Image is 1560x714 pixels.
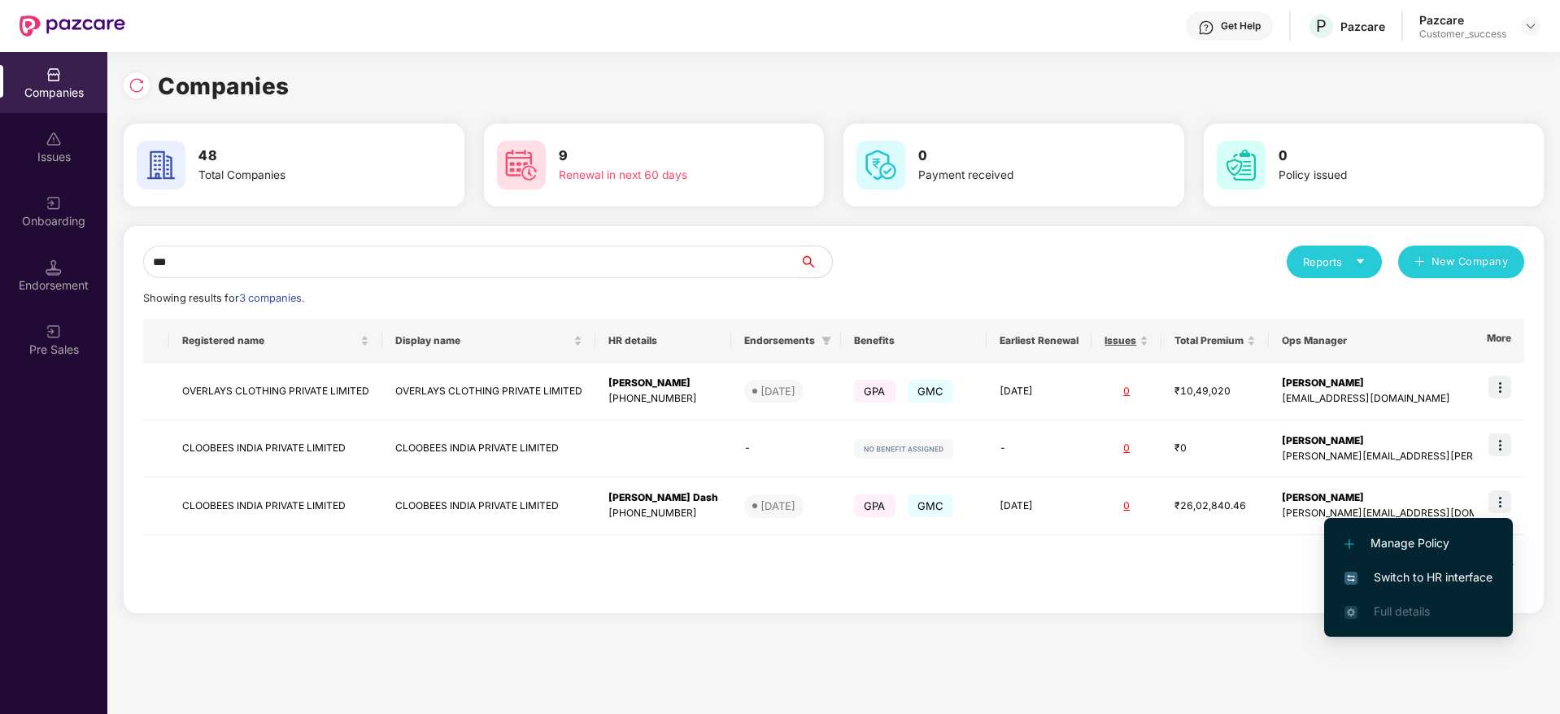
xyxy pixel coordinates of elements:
h3: 48 [198,146,403,167]
td: CLOOBEES INDIA PRIVATE LIMITED [382,477,595,535]
div: Total Companies [198,167,403,185]
img: svg+xml;base64,PHN2ZyB4bWxucz0iaHR0cDovL3d3dy53My5vcmcvMjAwMC9zdmciIHdpZHRoPSIxNiIgaGVpZ2h0PSIxNi... [1344,572,1357,585]
h3: 9 [559,146,764,167]
span: GPA [854,380,895,403]
span: Display name [395,334,570,347]
img: svg+xml;base64,PHN2ZyB4bWxucz0iaHR0cDovL3d3dy53My5vcmcvMjAwMC9zdmciIHdpZHRoPSIxNi4zNjMiIGhlaWdodD... [1344,606,1357,619]
div: Customer_success [1419,28,1506,41]
h1: Companies [158,68,290,104]
img: svg+xml;base64,PHN2ZyB4bWxucz0iaHR0cDovL3d3dy53My5vcmcvMjAwMC9zdmciIHdpZHRoPSI2MCIgaGVpZ2h0PSI2MC... [497,141,546,189]
button: plusNew Company [1398,246,1524,278]
td: CLOOBEES INDIA PRIVATE LIMITED [169,420,382,478]
img: svg+xml;base64,PHN2ZyB3aWR0aD0iMTQuNSIgaGVpZ2h0PSIxNC41IiB2aWV3Qm94PSIwIDAgMTYgMTYiIGZpbGw9Im5vbm... [46,259,62,276]
td: CLOOBEES INDIA PRIVATE LIMITED [169,477,382,535]
th: Earliest Renewal [987,319,1092,363]
td: OVERLAYS CLOTHING PRIVATE LIMITED [169,363,382,420]
div: [DATE] [760,498,795,514]
td: OVERLAYS CLOTHING PRIVATE LIMITED [382,363,595,420]
div: 0 [1105,498,1148,514]
span: caret-down [1355,256,1366,267]
img: icon [1488,433,1511,456]
span: Issues [1105,334,1136,347]
span: Switch to HR interface [1344,568,1492,586]
img: svg+xml;base64,PHN2ZyBpZD0iSGVscC0zMngzMiIgeG1sbnM9Imh0dHA6Ly93d3cudzMub3JnLzIwMDAvc3ZnIiB3aWR0aD... [1198,20,1214,36]
div: Pazcare [1340,19,1385,34]
span: GMC [908,380,954,403]
th: More [1474,319,1524,363]
div: [PERSON_NAME] Dash [608,490,718,506]
div: [PERSON_NAME] [608,376,718,391]
img: svg+xml;base64,PHN2ZyBpZD0iRHJvcGRvd24tMzJ4MzIiIHhtbG5zPSJodHRwOi8vd3d3LnczLm9yZy8yMDAwL3N2ZyIgd2... [1524,20,1537,33]
img: New Pazcare Logo [20,15,125,37]
div: Get Help [1221,20,1261,33]
span: Total Premium [1174,334,1244,347]
img: icon [1488,376,1511,398]
th: Registered name [169,319,382,363]
button: search [799,246,833,278]
img: svg+xml;base64,PHN2ZyB3aWR0aD0iMjAiIGhlaWdodD0iMjAiIHZpZXdCb3g9IjAgMCAyMCAyMCIgZmlsbD0ibm9uZSIgeG... [46,195,62,211]
span: Endorsements [744,334,815,347]
span: P [1316,16,1327,36]
span: GPA [854,494,895,517]
th: Total Premium [1161,319,1269,363]
div: ₹10,49,020 [1174,384,1256,399]
div: Renewal in next 60 days [559,167,764,185]
h3: 0 [918,146,1123,167]
div: Reports [1303,254,1366,270]
h3: 0 [1279,146,1484,167]
span: filter [818,331,834,350]
span: filter [821,336,831,346]
div: 0 [1105,441,1148,456]
th: Issues [1092,319,1161,363]
img: svg+xml;base64,PHN2ZyB3aWR0aD0iMjAiIGhlaWdodD0iMjAiIHZpZXdCb3g9IjAgMCAyMCAyMCIgZmlsbD0ibm9uZSIgeG... [46,324,62,340]
div: 0 [1105,384,1148,399]
img: svg+xml;base64,PHN2ZyB4bWxucz0iaHR0cDovL3d3dy53My5vcmcvMjAwMC9zdmciIHdpZHRoPSIxMjIiIGhlaWdodD0iMj... [854,439,953,459]
div: [PHONE_NUMBER] [608,391,718,407]
span: GMC [908,494,954,517]
th: Benefits [841,319,987,363]
div: ₹26,02,840.46 [1174,498,1256,514]
img: svg+xml;base64,PHN2ZyBpZD0iQ29tcGFuaWVzIiB4bWxucz0iaHR0cDovL3d3dy53My5vcmcvMjAwMC9zdmciIHdpZHRoPS... [46,67,62,83]
span: plus [1414,256,1425,269]
span: Registered name [182,334,357,347]
span: 3 companies. [239,292,304,304]
span: Showing results for [143,292,304,304]
span: search [799,255,832,268]
div: [DATE] [760,383,795,399]
img: svg+xml;base64,PHN2ZyBpZD0iUmVsb2FkLTMyeDMyIiB4bWxucz0iaHR0cDovL3d3dy53My5vcmcvMjAwMC9zdmciIHdpZH... [129,77,145,94]
img: svg+xml;base64,PHN2ZyBpZD0iSXNzdWVzX2Rpc2FibGVkIiB4bWxucz0iaHR0cDovL3d3dy53My5vcmcvMjAwMC9zdmciIH... [46,131,62,147]
div: [PHONE_NUMBER] [608,506,718,521]
img: svg+xml;base64,PHN2ZyB4bWxucz0iaHR0cDovL3d3dy53My5vcmcvMjAwMC9zdmciIHdpZHRoPSIxMi4yMDEiIGhlaWdodD... [1344,539,1354,549]
td: [DATE] [987,363,1092,420]
td: - [987,420,1092,478]
img: svg+xml;base64,PHN2ZyB4bWxucz0iaHR0cDovL3d3dy53My5vcmcvMjAwMC9zdmciIHdpZHRoPSI2MCIgaGVpZ2h0PSI2MC... [856,141,905,189]
img: icon [1488,490,1511,513]
th: HR details [595,319,731,363]
div: Payment received [918,167,1123,185]
div: ₹0 [1174,441,1256,456]
div: Pazcare [1419,12,1506,28]
div: Policy issued [1279,167,1484,185]
span: Manage Policy [1344,534,1492,552]
span: New Company [1431,254,1509,270]
td: CLOOBEES INDIA PRIVATE LIMITED [382,420,595,478]
img: svg+xml;base64,PHN2ZyB4bWxucz0iaHR0cDovL3d3dy53My5vcmcvMjAwMC9zdmciIHdpZHRoPSI2MCIgaGVpZ2h0PSI2MC... [137,141,185,189]
td: - [731,420,841,478]
td: [DATE] [987,477,1092,535]
th: Display name [382,319,595,363]
span: Full details [1374,604,1430,618]
img: svg+xml;base64,PHN2ZyB4bWxucz0iaHR0cDovL3d3dy53My5vcmcvMjAwMC9zdmciIHdpZHRoPSI2MCIgaGVpZ2h0PSI2MC... [1217,141,1266,189]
